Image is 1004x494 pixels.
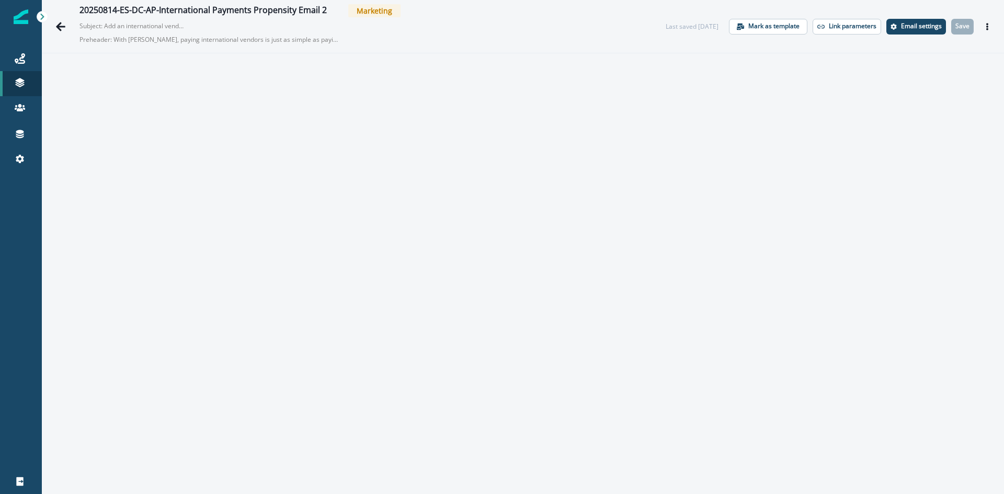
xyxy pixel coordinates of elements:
[955,22,969,30] p: Save
[14,9,28,24] img: Inflection
[79,5,327,17] div: 20250814-ES-DC-AP-International Payments Propensity Email 2
[666,22,718,31] div: Last saved [DATE]
[951,19,974,35] button: Save
[979,19,996,35] button: Actions
[829,22,876,30] p: Link parameters
[729,19,807,35] button: Mark as template
[886,19,946,35] button: Settings
[348,4,401,17] span: Marketing
[813,19,881,35] button: Link parameters
[50,16,71,37] button: Go back
[79,31,341,49] p: Preheader: With [PERSON_NAME], paying international vendors is just as simple as paying domestic ...
[901,22,942,30] p: Email settings
[748,22,800,30] p: Mark as template
[79,17,184,31] p: Subject: Add an international vendor—fast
